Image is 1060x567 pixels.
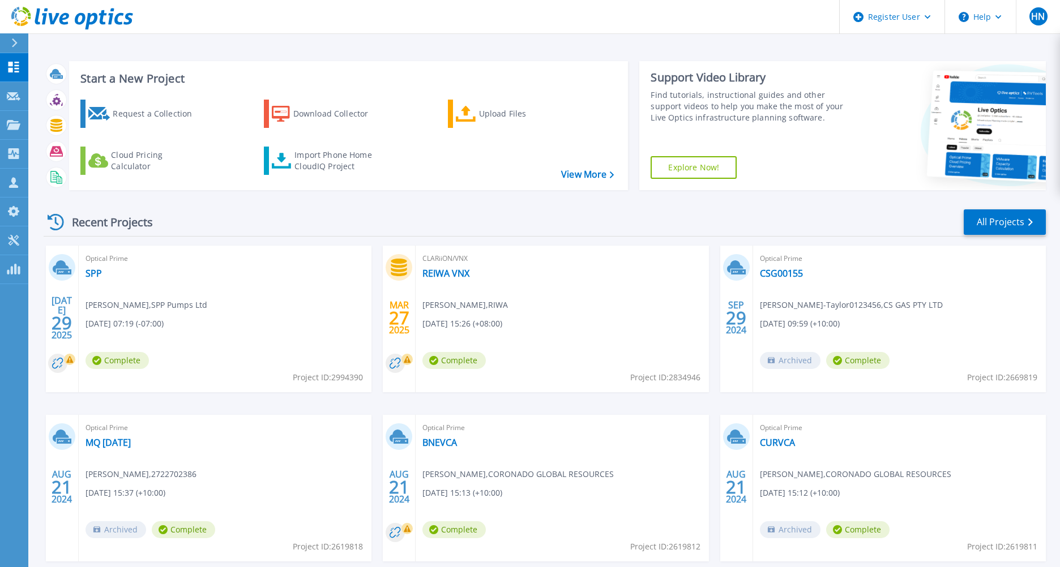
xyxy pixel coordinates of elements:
span: HN [1031,12,1045,21]
a: Request a Collection [80,100,207,128]
a: Explore Now! [651,156,737,179]
div: Upload Files [479,102,570,125]
span: Complete [86,352,149,369]
a: Upload Files [448,100,574,128]
a: MQ [DATE] [86,437,131,448]
span: Project ID: 2619812 [630,540,700,553]
span: Complete [152,521,215,538]
span: Archived [760,521,820,538]
span: Complete [422,352,486,369]
span: [DATE] 15:37 (+10:00) [86,487,165,499]
span: [PERSON_NAME] , CORONADO GLOBAL RESOURCES [760,468,951,480]
a: All Projects [964,209,1046,235]
a: BNEVCA [422,437,457,448]
span: Project ID: 2994390 [293,371,363,384]
div: [DATE] 2025 [51,297,72,338]
div: AUG 2024 [725,466,747,508]
a: SPP [86,268,102,279]
span: Archived [760,352,820,369]
span: Complete [826,521,890,538]
span: Optical Prime [760,252,1039,265]
h3: Start a New Project [80,72,614,85]
span: [PERSON_NAME]-Taylor0123456 , CS GAS PTY LTD [760,299,943,311]
span: Archived [86,521,146,538]
span: [DATE] 15:12 (+10:00) [760,487,840,499]
span: [PERSON_NAME] , SPP Pumps Ltd [86,299,207,311]
div: Import Phone Home CloudIQ Project [294,149,383,172]
span: Complete [826,352,890,369]
div: Recent Projects [44,208,168,236]
span: Optical Prime [422,422,702,434]
div: AUG 2024 [51,466,72,508]
span: Optical Prime [86,252,365,265]
span: 27 [389,313,409,323]
span: Project ID: 2619811 [967,540,1037,553]
span: [DATE] 07:19 (-07:00) [86,317,164,330]
div: Find tutorials, instructional guides and other support videos to help you make the most of your L... [651,89,857,123]
span: 21 [726,482,746,492]
span: Project ID: 2669819 [967,371,1037,384]
div: Cloud Pricing Calculator [111,149,202,172]
div: Download Collector [293,102,384,125]
span: [DATE] 09:59 (+10:00) [760,317,840,330]
div: Request a Collection [113,102,203,125]
span: CLARiiON/VNX [422,252,702,265]
div: Support Video Library [651,70,857,85]
a: Download Collector [264,100,390,128]
a: Cloud Pricing Calculator [80,147,207,175]
span: Project ID: 2834946 [630,371,700,384]
span: 29 [726,313,746,323]
a: CURVCA [760,437,795,448]
span: 29 [52,318,72,328]
a: View More [561,169,614,180]
div: SEP 2024 [725,297,747,338]
span: [PERSON_NAME] , 2722702386 [86,468,196,480]
a: REIWA VNX [422,268,469,279]
a: CSG00155 [760,268,803,279]
span: 21 [52,482,72,492]
span: [DATE] 15:26 (+08:00) [422,317,502,330]
span: Complete [422,521,486,538]
span: [DATE] 15:13 (+10:00) [422,487,502,499]
div: AUG 2024 [388,466,410,508]
span: Optical Prime [86,422,365,434]
span: 21 [389,482,409,492]
span: [PERSON_NAME] , RIWA [422,299,508,311]
span: Project ID: 2619818 [293,540,363,553]
div: MAR 2025 [388,297,410,338]
span: Optical Prime [760,422,1039,434]
span: [PERSON_NAME] , CORONADO GLOBAL RESOURCES [422,468,614,480]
